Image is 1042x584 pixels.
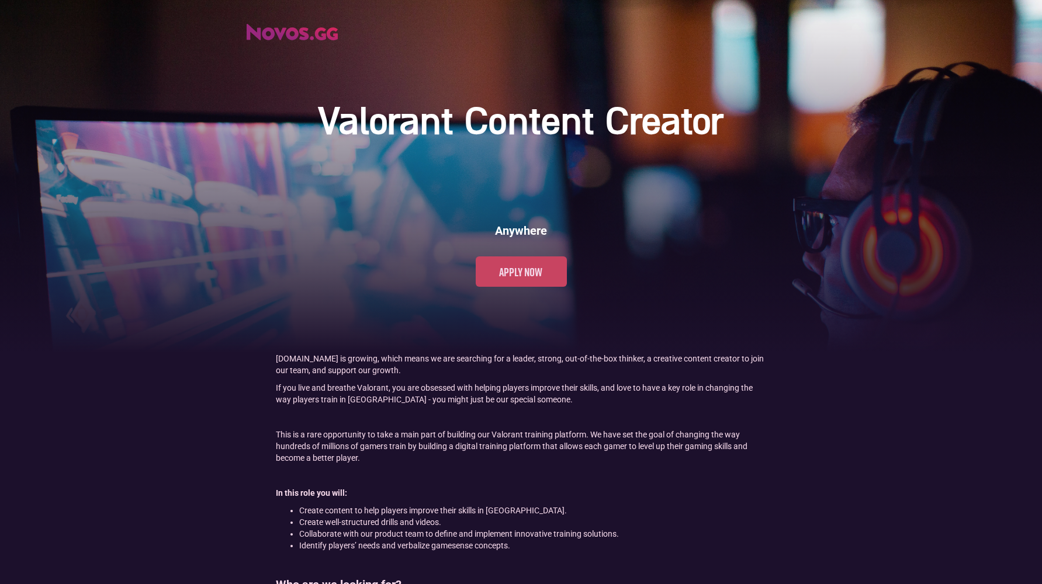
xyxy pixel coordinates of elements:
[299,505,767,516] li: Create content to help players improve their skills in [GEOGRAPHIC_DATA].
[276,429,767,464] p: This is a rare opportunity to take a main part of building our Valorant training platform. We hav...
[276,353,767,376] p: [DOMAIN_NAME] is growing, which means we are searching for a leader, strong, out-of-the-box think...
[495,223,547,239] h6: Anywhere
[299,540,767,551] li: Identify players’ needs and verbalize gamesense concepts.
[299,516,767,528] li: Create well-structured drills and videos.
[276,470,767,481] p: ‍
[276,411,767,423] p: ‍
[476,256,567,287] a: Apply now
[319,100,723,147] h1: Valorant Content Creator
[299,528,767,540] li: Collaborate with our product team to define and implement innovative training solutions.
[276,488,347,498] strong: In this role you will:
[276,382,767,405] p: If you live and breathe Valorant, you are obsessed with helping players improve their skills, and...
